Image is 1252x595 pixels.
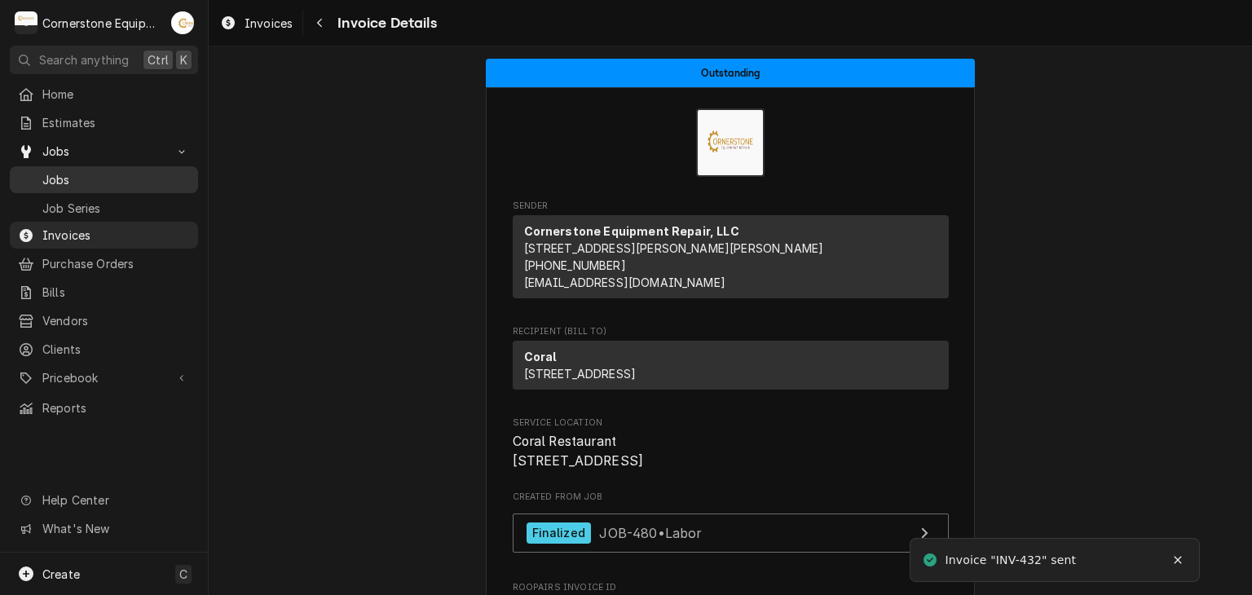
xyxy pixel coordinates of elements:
span: Vendors [42,312,190,329]
span: Invoice Details [333,12,436,34]
span: Search anything [39,51,129,68]
span: Pricebook [42,369,165,386]
button: Search anythingCtrlK [10,46,198,74]
span: Coral Restaurant [STREET_ADDRESS] [513,434,644,469]
a: Go to Help Center [10,487,198,513]
span: Home [42,86,190,103]
a: [EMAIL_ADDRESS][DOMAIN_NAME] [524,275,725,289]
span: Jobs [42,143,165,160]
a: Reports [10,394,198,421]
span: K [180,51,187,68]
a: Purchase Orders [10,250,198,277]
span: Create [42,567,80,581]
button: Navigate back [306,10,333,36]
div: Recipient (Bill To) [513,341,949,396]
a: Jobs [10,166,198,193]
div: Invoice Sender [513,200,949,306]
div: Cornerstone Equipment Repair, LLC's Avatar [15,11,37,34]
span: What's New [42,520,188,537]
span: Help Center [42,491,188,509]
img: Logo [696,108,765,177]
div: Cornerstone Equipment Repair, LLC [42,15,162,32]
div: Andrew Buigues's Avatar [171,11,194,34]
span: Recipient (Bill To) [513,325,949,338]
a: Bills [10,279,198,306]
a: Vendors [10,307,198,334]
div: Service Location [513,416,949,471]
a: Go to Pricebook [10,364,198,391]
div: C [15,11,37,34]
span: Outstanding [701,68,760,78]
strong: Cornerstone Equipment Repair, LLC [524,224,739,238]
strong: Coral [524,350,557,364]
a: View Job [513,513,949,553]
a: Home [10,81,198,108]
span: Purchase Orders [42,255,190,272]
span: Sender [513,200,949,213]
span: Invoices [245,15,293,32]
a: Estimates [10,109,198,136]
a: [PHONE_NUMBER] [524,258,626,272]
span: Jobs [42,171,190,188]
div: Invoice "INV-432" sent [945,552,1078,569]
span: C [179,566,187,583]
div: Status [486,59,975,87]
a: Invoices [214,10,299,37]
span: [STREET_ADDRESS] [524,367,637,381]
span: Invoices [42,227,190,244]
span: Created From Job [513,491,949,504]
div: Created From Job [513,491,949,561]
span: Ctrl [148,51,169,68]
span: Reports [42,399,190,416]
span: Service Location [513,432,949,470]
a: Go to What's New [10,515,198,542]
span: Roopairs Invoice ID [513,581,949,594]
span: Job Series [42,200,190,217]
span: [STREET_ADDRESS][PERSON_NAME][PERSON_NAME] [524,241,824,255]
a: Go to Jobs [10,138,198,165]
span: Service Location [513,416,949,430]
span: Bills [42,284,190,301]
span: Estimates [42,114,190,131]
div: Invoice Recipient [513,325,949,397]
span: Clients [42,341,190,358]
a: Invoices [10,222,198,249]
a: Job Series [10,195,198,222]
div: Finalized [527,522,591,544]
a: Clients [10,336,198,363]
span: JOB-480 • Labor [599,524,702,540]
div: Recipient (Bill To) [513,341,949,390]
div: Sender [513,215,949,305]
div: AB [171,11,194,34]
div: Sender [513,215,949,298]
